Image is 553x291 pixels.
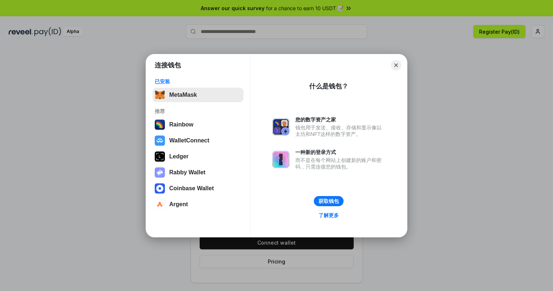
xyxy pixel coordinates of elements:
img: svg+xml,%3Csvg%20xmlns%3D%22http%3A%2F%2Fwww.w3.org%2F2000%2Fsvg%22%20fill%3D%22none%22%20viewBox... [155,167,165,178]
div: 您的数字资产之家 [295,116,385,123]
img: svg+xml,%3Csvg%20width%3D%2228%22%20height%3D%2228%22%20viewBox%3D%220%200%2028%2028%22%20fill%3D... [155,183,165,194]
h1: 连接钱包 [155,61,181,70]
div: 已安装 [155,78,241,85]
img: svg+xml,%3Csvg%20width%3D%2228%22%20height%3D%2228%22%20viewBox%3D%220%200%2028%2028%22%20fill%3D... [155,199,165,209]
div: MetaMask [169,92,197,98]
img: svg+xml,%3Csvg%20fill%3D%22none%22%20height%3D%2233%22%20viewBox%3D%220%200%2035%2033%22%20width%... [155,90,165,100]
button: 获取钱包 [314,196,344,206]
img: svg+xml,%3Csvg%20xmlns%3D%22http%3A%2F%2Fwww.w3.org%2F2000%2Fsvg%22%20fill%3D%22none%22%20viewBox... [272,118,290,136]
div: WalletConnect [169,137,209,144]
div: Coinbase Wallet [169,185,214,192]
div: 而不是在每个网站上创建新的账户和密码，只需连接您的钱包。 [295,157,385,170]
button: MetaMask [153,88,244,102]
div: Argent [169,201,188,208]
div: 钱包用于发送、接收、存储和显示像以太坊和NFT这样的数字资产。 [295,124,385,137]
a: 了解更多 [314,211,343,220]
button: Close [391,60,401,70]
div: 一种新的登录方式 [295,149,385,155]
button: Ledger [153,149,244,164]
button: Rainbow [153,117,244,132]
div: 了解更多 [319,212,339,219]
div: 获取钱包 [319,198,339,204]
button: Rabby Wallet [153,165,244,180]
img: svg+xml,%3Csvg%20width%3D%2228%22%20height%3D%2228%22%20viewBox%3D%220%200%2028%2028%22%20fill%3D... [155,136,165,146]
img: svg+xml,%3Csvg%20xmlns%3D%22http%3A%2F%2Fwww.w3.org%2F2000%2Fsvg%22%20fill%3D%22none%22%20viewBox... [272,151,290,168]
button: Coinbase Wallet [153,181,244,196]
button: WalletConnect [153,133,244,148]
div: Ledger [169,153,188,160]
button: Argent [153,197,244,212]
div: Rabby Wallet [169,169,205,176]
img: svg+xml,%3Csvg%20xmlns%3D%22http%3A%2F%2Fwww.w3.org%2F2000%2Fsvg%22%20width%3D%2228%22%20height%3... [155,151,165,162]
div: 推荐 [155,108,241,115]
div: Rainbow [169,121,194,128]
div: 什么是钱包？ [309,82,348,91]
img: svg+xml,%3Csvg%20width%3D%22120%22%20height%3D%22120%22%20viewBox%3D%220%200%20120%20120%22%20fil... [155,120,165,130]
